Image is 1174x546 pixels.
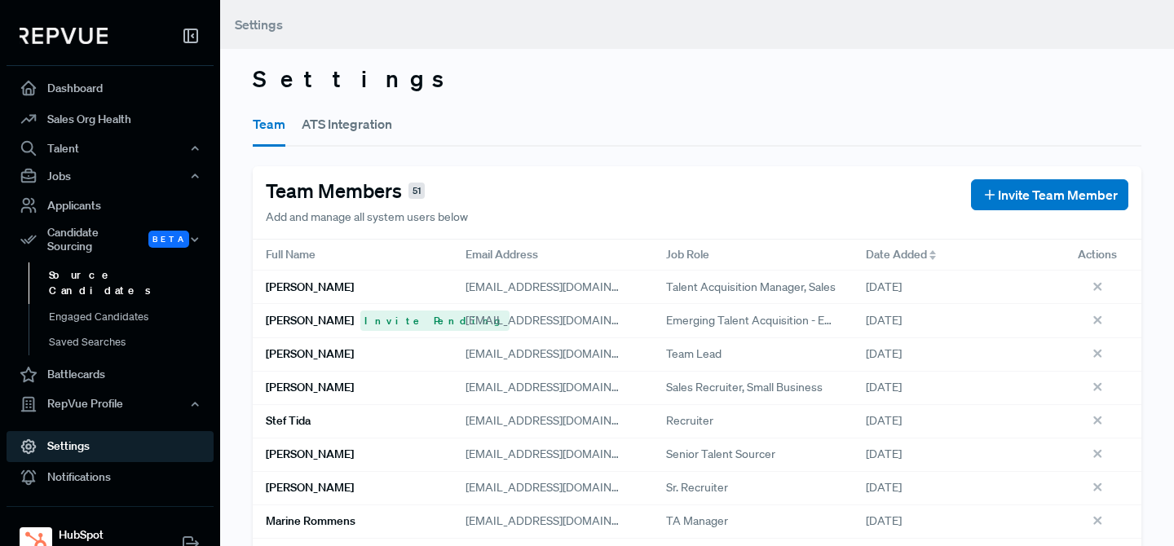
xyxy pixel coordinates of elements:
[29,262,236,304] a: Source Candidates
[466,447,652,461] span: [EMAIL_ADDRESS][DOMAIN_NAME]
[853,405,1053,438] div: [DATE]
[253,101,285,147] button: Team
[266,314,354,328] h6: [PERSON_NAME]
[7,431,214,462] a: Settings
[853,438,1053,472] div: [DATE]
[466,313,652,328] span: [EMAIL_ADDRESS][DOMAIN_NAME]
[7,390,214,418] button: RepVue Profile
[7,221,214,258] div: Candidate Sourcing
[466,413,652,428] span: [EMAIL_ADDRESS][DOMAIN_NAME]
[148,231,189,248] span: Beta
[59,526,147,544] strong: HubSpot
[266,209,468,226] p: Add and manage all system users below
[666,312,840,329] span: Emerging Talent Acquisition - EMEA
[666,479,728,496] span: Sr. Recruiter
[7,359,214,390] a: Battlecards
[29,304,236,330] a: Engaged Candidates
[7,462,214,493] a: Notifications
[266,179,402,203] h4: Team Members
[266,280,354,294] h6: [PERSON_NAME]
[302,101,392,147] button: ATS Integration
[7,162,214,190] button: Jobs
[853,338,1053,372] div: [DATE]
[853,472,1053,505] div: [DATE]
[408,183,425,200] span: 51
[29,329,236,355] a: Saved Searches
[235,16,283,33] span: Settings
[666,346,722,363] span: Team Lead
[1078,246,1117,263] span: Actions
[466,346,652,361] span: [EMAIL_ADDRESS][DOMAIN_NAME]
[7,134,214,162] button: Talent
[266,481,354,495] h6: [PERSON_NAME]
[466,280,652,294] span: [EMAIL_ADDRESS][DOMAIN_NAME]
[866,246,927,263] span: Date Added
[466,246,538,263] span: Email Address
[853,372,1053,405] div: [DATE]
[266,514,355,528] h6: Marine Rommens
[666,513,728,530] span: TA Manager
[266,347,354,361] h6: [PERSON_NAME]
[853,505,1053,539] div: [DATE]
[7,103,214,134] a: Sales Org Health
[666,412,713,429] span: Recruiter
[853,240,1053,271] div: Toggle SortBy
[266,447,354,461] h6: [PERSON_NAME]
[466,513,652,528] span: [EMAIL_ADDRESS][DOMAIN_NAME]
[266,414,311,428] h6: Stef Tida
[7,190,214,221] a: Applicants
[360,310,510,330] span: Invite Pending
[971,179,1128,210] button: Invite Team Member
[666,246,709,263] span: Job Role
[466,480,652,495] span: [EMAIL_ADDRESS][DOMAIN_NAME]
[266,246,316,263] span: Full Name
[666,446,775,463] span: Senior Talent Sourcer
[7,73,214,103] a: Dashboard
[853,271,1053,304] div: [DATE]
[666,279,836,296] span: Talent Acquisition Manager, Sales
[7,221,214,258] button: Candidate Sourcing Beta
[20,28,108,44] img: RepVue
[266,381,354,394] h6: [PERSON_NAME]
[666,379,823,396] span: Sales Recruiter, Small Business
[253,65,1141,93] h3: Settings
[853,304,1053,337] div: [DATE]
[466,380,652,394] span: [EMAIL_ADDRESS][DOMAIN_NAME]
[998,185,1118,205] span: Invite Team Member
